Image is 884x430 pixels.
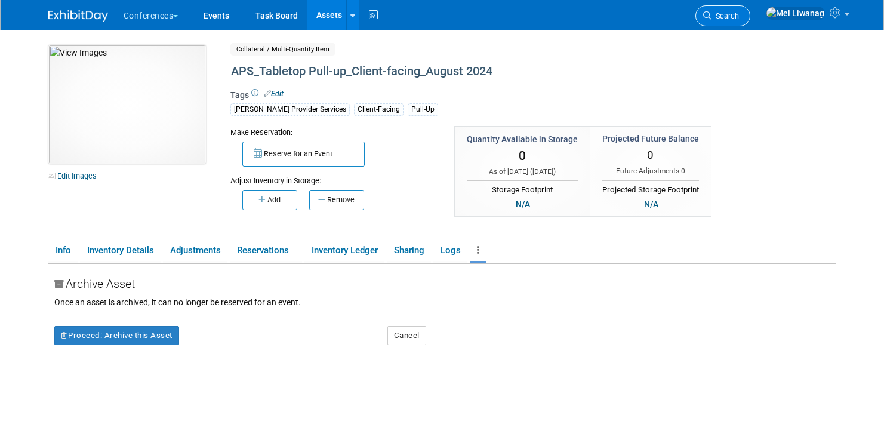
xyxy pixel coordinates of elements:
span: [DATE] [532,167,553,176]
a: Edit [264,90,284,98]
a: Reservations [230,240,302,261]
div: Future Adjustments: [602,166,699,176]
div: Client-Facing [354,103,404,116]
div: As of [DATE] ( ) [467,167,578,177]
div: APS_Tabletop Pull-up_Client-facing_August 2024 [227,61,750,82]
span: Collateral / Multi-Quantity Item [230,43,335,56]
span: 0 [647,148,654,162]
div: N/A [640,198,662,211]
span: 0 [519,149,526,163]
div: N/A [512,198,534,211]
div: [PERSON_NAME] Provider Services [230,103,350,116]
button: Reserve for an Event [242,142,365,167]
div: Quantity Available in Storage [467,133,578,145]
button: Proceed: Archive this Asset [54,326,179,345]
a: Inventory Ledger [304,240,384,261]
a: Edit Images [48,168,101,183]
div: Projected Future Balance [602,133,699,145]
img: View Images [48,45,206,164]
div: Archive Asset [54,276,836,296]
div: Adjust Inventory in Storage: [230,167,436,186]
span: Search [711,11,739,20]
div: Storage Footprint [467,180,578,196]
img: Mel Liwanag [766,7,825,20]
img: ExhibitDay [48,10,108,22]
div: Make Reservation: [230,126,436,138]
div: Once an asset is archived, it can no longer be reserved for an event. [54,296,836,308]
a: Info [48,240,78,261]
div: Pull-Up [408,103,438,116]
button: Add [242,190,297,210]
button: Remove [309,190,364,210]
button: Cancel [387,326,426,345]
div: Tags [230,89,750,124]
a: Adjustments [163,240,227,261]
a: Logs [433,240,467,261]
a: Inventory Details [80,240,161,261]
a: Search [695,5,750,26]
a: Sharing [387,240,431,261]
span: 0 [681,167,685,175]
div: Projected Storage Footprint [602,180,699,196]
